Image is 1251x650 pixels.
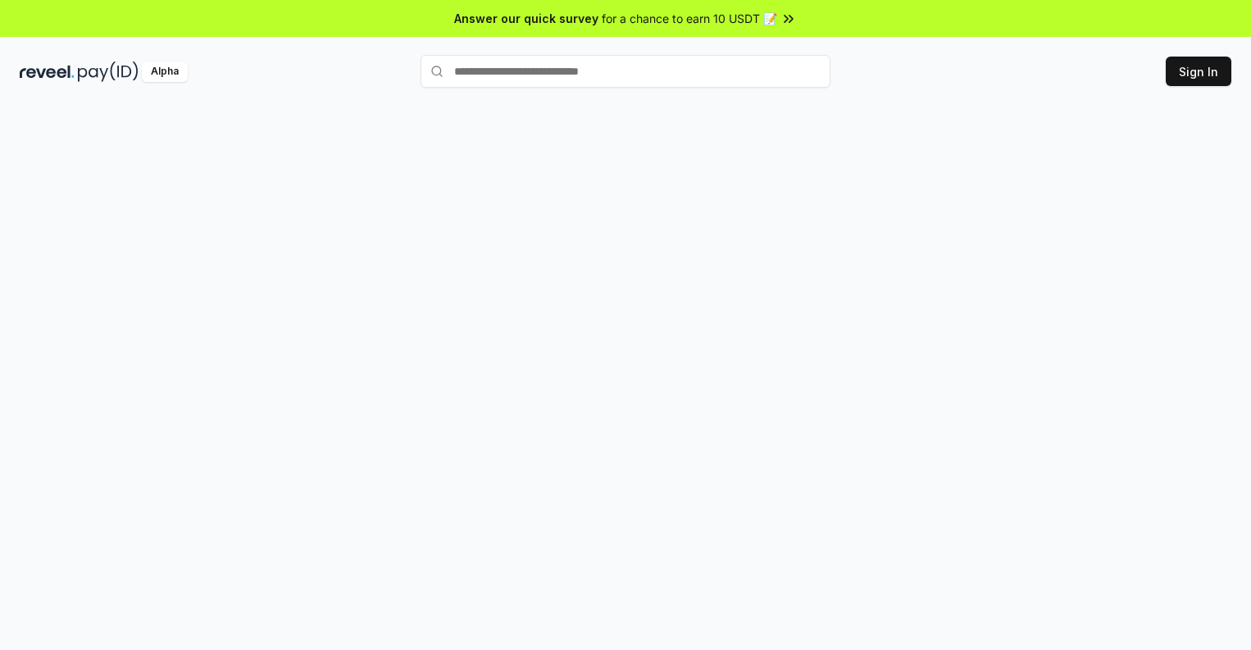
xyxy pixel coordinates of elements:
[602,10,777,27] span: for a chance to earn 10 USDT 📝
[1166,57,1231,86] button: Sign In
[20,61,75,82] img: reveel_dark
[454,10,598,27] span: Answer our quick survey
[142,61,188,82] div: Alpha
[78,61,139,82] img: pay_id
